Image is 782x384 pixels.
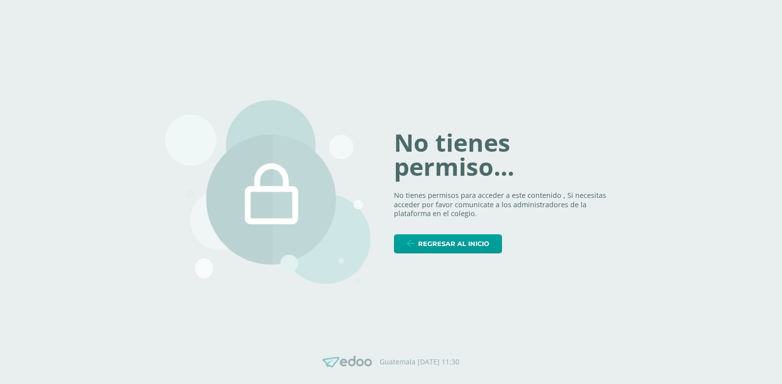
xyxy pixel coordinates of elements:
[165,100,370,284] img: 403.png
[418,235,489,253] span: Regresar al inicio
[323,356,372,368] img: Edoo
[394,234,502,253] a: Regresar al inicio
[394,191,617,219] p: No tienes permisos para acceder a este contenido , Si necesitas acceder por favor comunicate a lo...
[394,131,617,179] h1: No tienes permiso...
[380,357,459,366] p: Guatemala [DATE] 11:30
